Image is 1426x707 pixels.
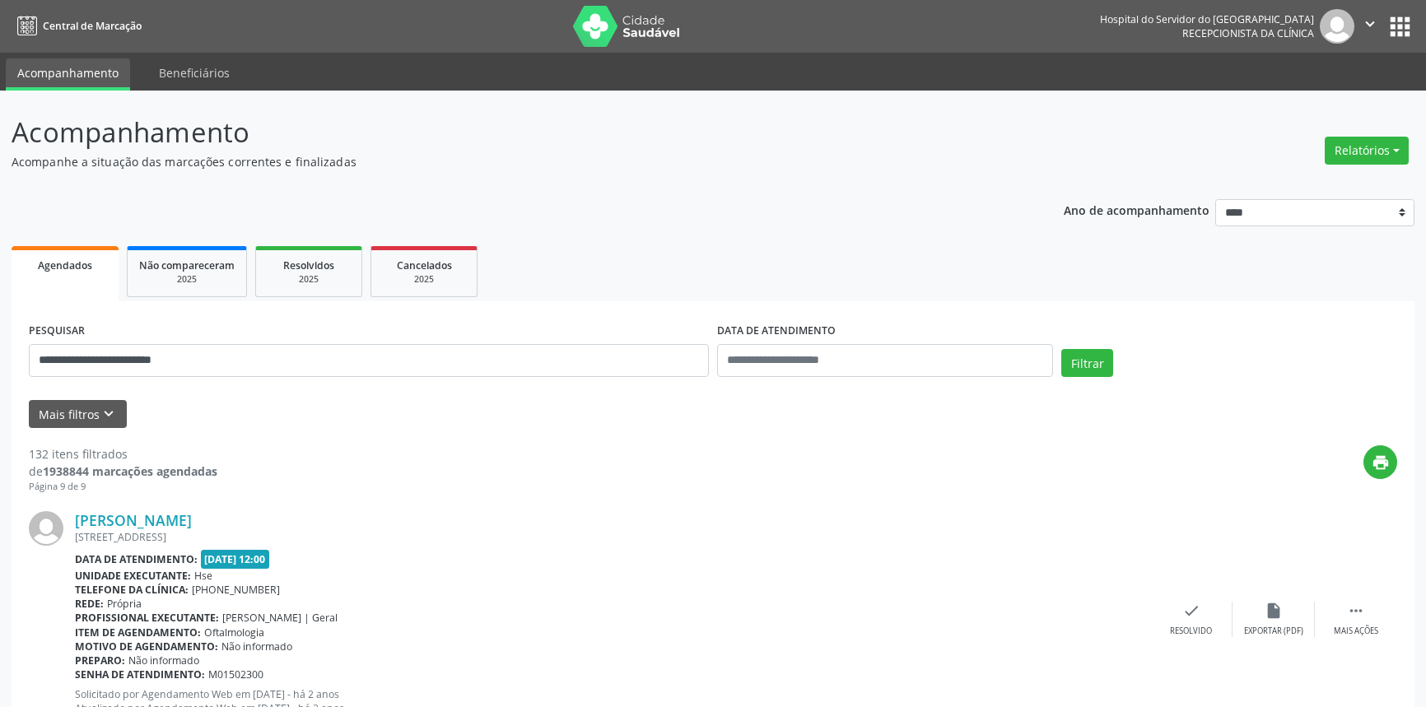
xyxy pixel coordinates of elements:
[12,153,994,170] p: Acompanhe a situação das marcações correntes e finalizadas
[75,654,125,667] b: Preparo:
[1182,602,1200,620] i: check
[75,611,219,625] b: Profissional executante:
[75,511,192,529] a: [PERSON_NAME]
[1361,15,1379,33] i: 
[6,58,130,91] a: Acompanhamento
[1372,454,1390,472] i: print
[221,640,292,654] span: Não informado
[75,583,189,597] b: Telefone da clínica:
[29,463,217,480] div: de
[29,445,217,463] div: 132 itens filtrados
[268,273,350,286] div: 2025
[222,611,338,625] span: [PERSON_NAME] | Geral
[107,597,142,611] span: Própria
[1386,12,1414,41] button: apps
[1265,602,1283,620] i: insert_drive_file
[43,463,217,479] strong: 1938844 marcações agendadas
[12,112,994,153] p: Acompanhamento
[1061,349,1113,377] button: Filtrar
[208,667,263,681] span: M01502300
[12,12,142,40] a: Central de Marcação
[29,319,85,344] label: PESQUISAR
[75,530,1150,544] div: [STREET_ADDRESS]
[1347,602,1365,620] i: 
[1363,445,1397,479] button: print
[1100,12,1314,26] div: Hospital do Servidor do [GEOGRAPHIC_DATA]
[192,583,280,597] span: [PHONE_NUMBER]
[147,58,241,87] a: Beneficiários
[75,667,205,681] b: Senha de atendimento:
[194,569,212,583] span: Hse
[75,640,218,654] b: Motivo de agendamento:
[139,273,235,286] div: 2025
[717,319,836,344] label: DATA DE ATENDIMENTO
[1064,199,1209,220] p: Ano de acompanhamento
[128,654,199,667] span: Não informado
[29,400,127,429] button: Mais filtroskeyboard_arrow_down
[1244,626,1303,637] div: Exportar (PDF)
[1354,9,1386,44] button: 
[43,19,142,33] span: Central de Marcação
[75,569,191,583] b: Unidade executante:
[1325,137,1409,165] button: Relatórios
[75,597,104,611] b: Rede:
[204,626,264,640] span: Oftalmologia
[1320,9,1354,44] img: img
[100,405,118,423] i: keyboard_arrow_down
[139,258,235,272] span: Não compareceram
[75,626,201,640] b: Item de agendamento:
[397,258,452,272] span: Cancelados
[201,550,270,569] span: [DATE] 12:00
[283,258,334,272] span: Resolvidos
[38,258,92,272] span: Agendados
[1334,626,1378,637] div: Mais ações
[1170,626,1212,637] div: Resolvido
[75,552,198,566] b: Data de atendimento:
[29,511,63,546] img: img
[29,480,217,494] div: Página 9 de 9
[383,273,465,286] div: 2025
[1182,26,1314,40] span: Recepcionista da clínica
